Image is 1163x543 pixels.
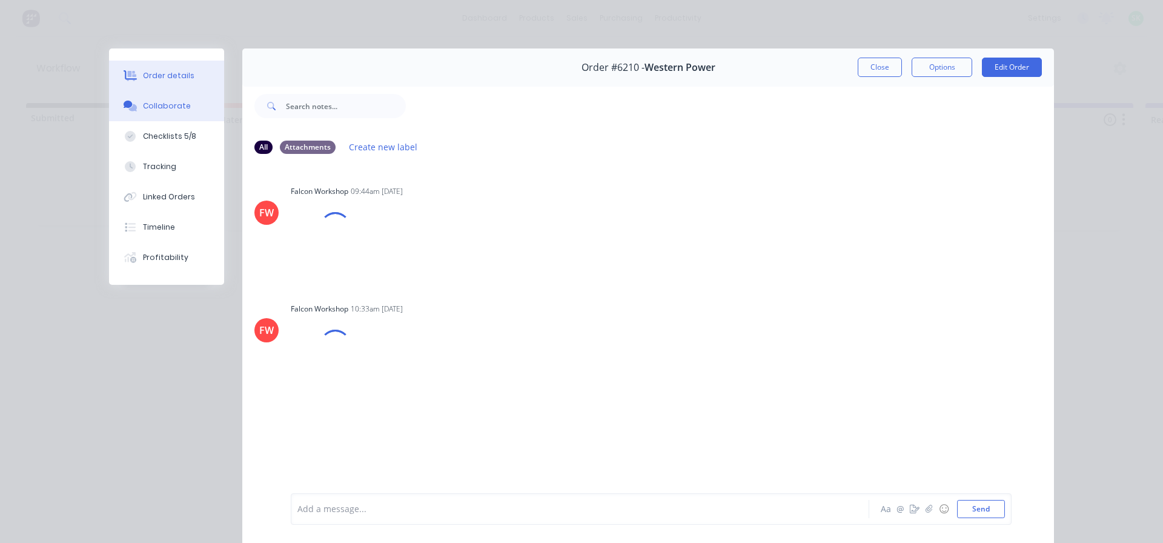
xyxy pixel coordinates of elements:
div: Collaborate [143,101,191,112]
button: Order details [109,61,224,91]
button: Tracking [109,152,224,182]
button: ☺ [936,502,951,516]
div: Attachments [280,141,336,154]
div: Profitability [143,252,188,263]
button: Collaborate [109,91,224,121]
button: Profitability [109,242,224,273]
div: Falcon Workshop [291,304,348,315]
button: Edit Order [982,58,1042,77]
button: Aa [878,502,893,516]
button: Timeline [109,212,224,242]
div: All [254,141,273,154]
span: Western Power [644,62,715,73]
button: @ [893,502,907,516]
input: Search notes... [286,94,406,118]
div: Timeline [143,222,175,233]
span: Order #6210 - [581,62,644,73]
div: 10:33am [DATE] [351,304,403,315]
div: Tracking [143,161,176,172]
div: Linked Orders [143,192,195,202]
div: FW [259,323,274,338]
div: Order details [143,70,194,81]
div: FW [259,205,274,220]
button: Linked Orders [109,182,224,212]
div: Falcon Workshop [291,186,348,197]
button: Create new label [343,139,424,155]
button: Close [858,58,902,77]
div: Checklists 5/8 [143,131,196,142]
div: 09:44am [DATE] [351,186,403,197]
button: Checklists 5/8 [109,121,224,152]
button: Send [957,500,1005,518]
button: Options [912,58,972,77]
